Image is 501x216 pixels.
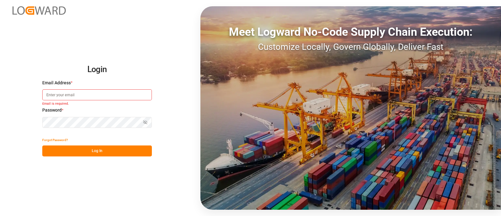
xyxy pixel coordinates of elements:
[13,6,66,15] img: Logward_new_orange.png
[42,102,152,107] small: Email is required.
[42,80,71,86] span: Email Address
[42,89,152,100] input: Enter your email
[200,24,501,40] div: Meet Logward No-Code Supply Chain Execution:
[42,60,152,80] h2: Login
[42,107,62,113] span: Password
[42,134,68,145] button: Forgot Password?
[42,145,152,156] button: Log In
[200,40,501,54] div: Customize Locally, Govern Globally, Deliver Fast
